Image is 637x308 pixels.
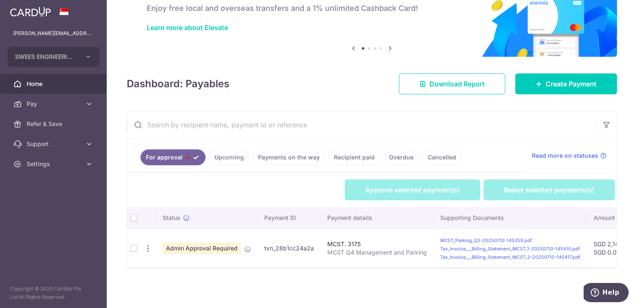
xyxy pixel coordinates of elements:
[27,160,82,168] span: Settings
[27,100,82,108] span: Pay
[327,240,427,248] div: MCST. 3175
[15,53,77,61] span: SWEES ENGINEERING CO (PTE.) LTD.
[127,111,597,138] input: Search by recipient name, payment id or reference
[140,149,206,165] a: For approval
[163,242,241,254] span: Admin Approval Required
[10,7,51,17] img: CardUp
[532,151,598,160] span: Read more on statuses
[8,47,99,67] button: SWEES ENGINEERING CO (PTE.) LTD.
[27,80,82,88] span: Home
[515,73,617,94] a: Create Payment
[329,149,380,165] a: Recipient paid
[594,214,634,222] span: Amount & GST
[440,246,580,252] a: Tax_Invoice___Billing_Statement_MCST_1-20250710-145410.pdf
[13,29,93,38] p: [PERSON_NAME][EMAIL_ADDRESS][DOMAIN_NAME]
[127,76,229,91] h4: Dashboard: Payables
[147,3,597,13] h6: Enjoy free local and overseas transfers and a 1% unlimited Cashback Card!
[440,254,580,260] a: Tax_Invoice___Billing_Statement_MCST_2-20250710-145417.pdf
[440,237,532,243] a: MCST_Parking_Q3-20250710-145359.pdf
[27,120,82,128] span: Refer & Save
[434,207,587,229] th: Supporting Documents
[147,23,228,32] a: Learn more about Elevate
[546,79,597,89] span: Create Payment
[327,248,427,257] p: MCST Q4 Management and Parking
[384,149,419,165] a: Overdue
[584,283,629,304] iframe: Opens a widget where you can find more information
[27,140,82,148] span: Support
[163,214,181,222] span: Status
[429,79,485,89] span: Download Report
[321,207,434,229] th: Payment details
[209,149,249,165] a: Upcoming
[258,229,321,268] td: txn_28b1cc24a2a
[253,149,325,165] a: Payments on the way
[532,151,607,160] a: Read more on statuses
[399,73,505,94] a: Download Report
[422,149,461,165] a: Cancelled
[258,207,321,229] th: Payment ID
